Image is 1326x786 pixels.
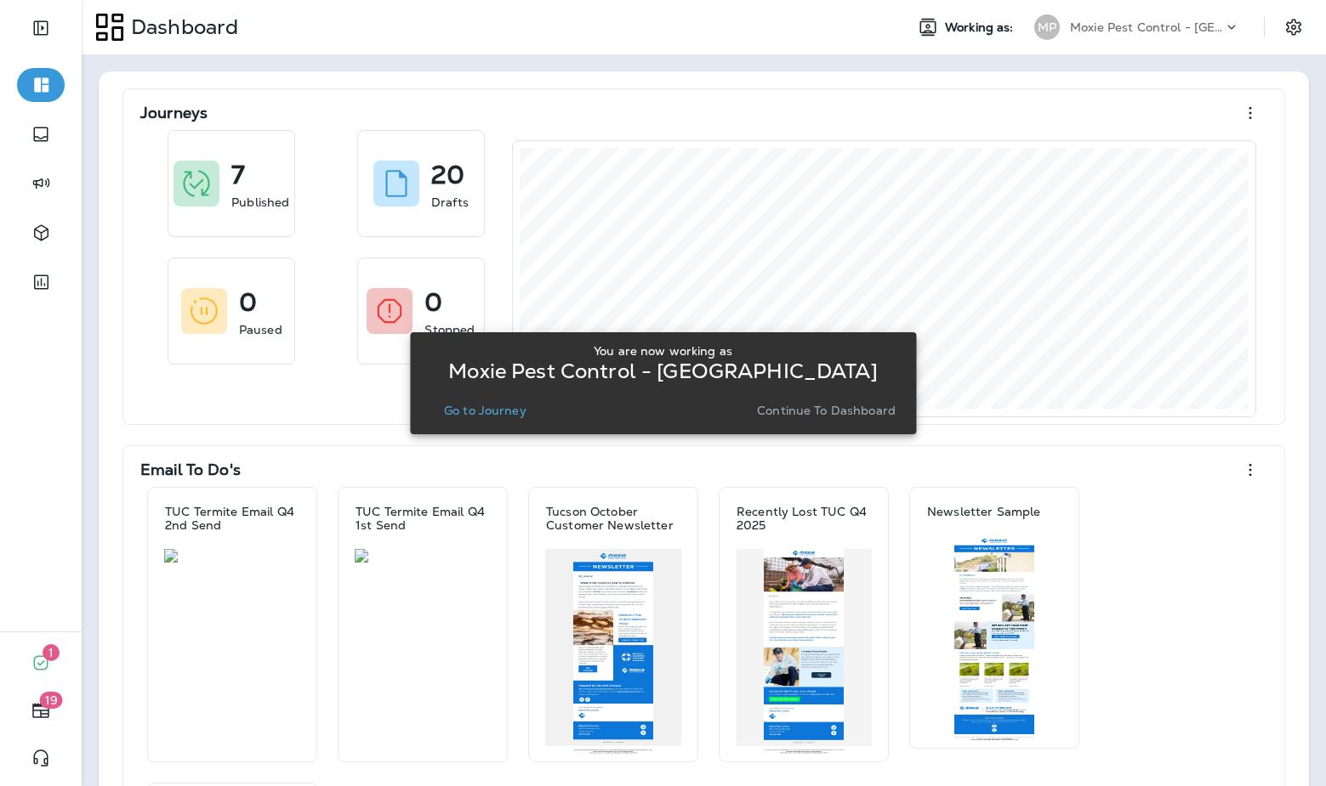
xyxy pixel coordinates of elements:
[1278,12,1309,42] button: Settings
[927,505,1040,518] p: Newsletter Sample
[43,644,60,661] span: 1
[239,321,282,338] p: Paused
[231,194,289,211] p: Published
[757,404,896,417] p: Continue to Dashboard
[1070,20,1223,34] p: Moxie Pest Control - [GEOGRAPHIC_DATA]
[926,535,1062,741] img: 75575075-7741-45e8-9678-775fbff4396d.jpg
[17,11,65,45] button: Expand Sidebar
[750,399,902,422] button: Continue to Dashboard
[231,167,245,184] p: 7
[140,461,241,478] p: Email To Do's
[40,692,63,709] span: 19
[124,14,238,40] p: Dashboard
[239,294,257,311] p: 0
[355,549,491,563] img: e114c733-b188-4668-9aaf-5c8041561465.jpg
[444,404,526,417] p: Go to Journey
[1034,14,1060,40] div: MP
[17,693,65,727] button: 19
[448,365,877,378] p: Moxie Pest Control - [GEOGRAPHIC_DATA]
[165,505,299,532] p: TUC Termite Email Q4 2nd Send
[17,646,65,680] button: 1
[594,344,732,358] p: You are now working as
[164,549,300,563] img: 57f49e96-8f7a-4de1-a2df-33e9c9493517.jpg
[945,20,1017,35] span: Working as:
[140,105,208,122] p: Journeys
[437,399,533,422] button: Go to Journey
[356,505,490,532] p: TUC Termite Email Q4 1st Send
